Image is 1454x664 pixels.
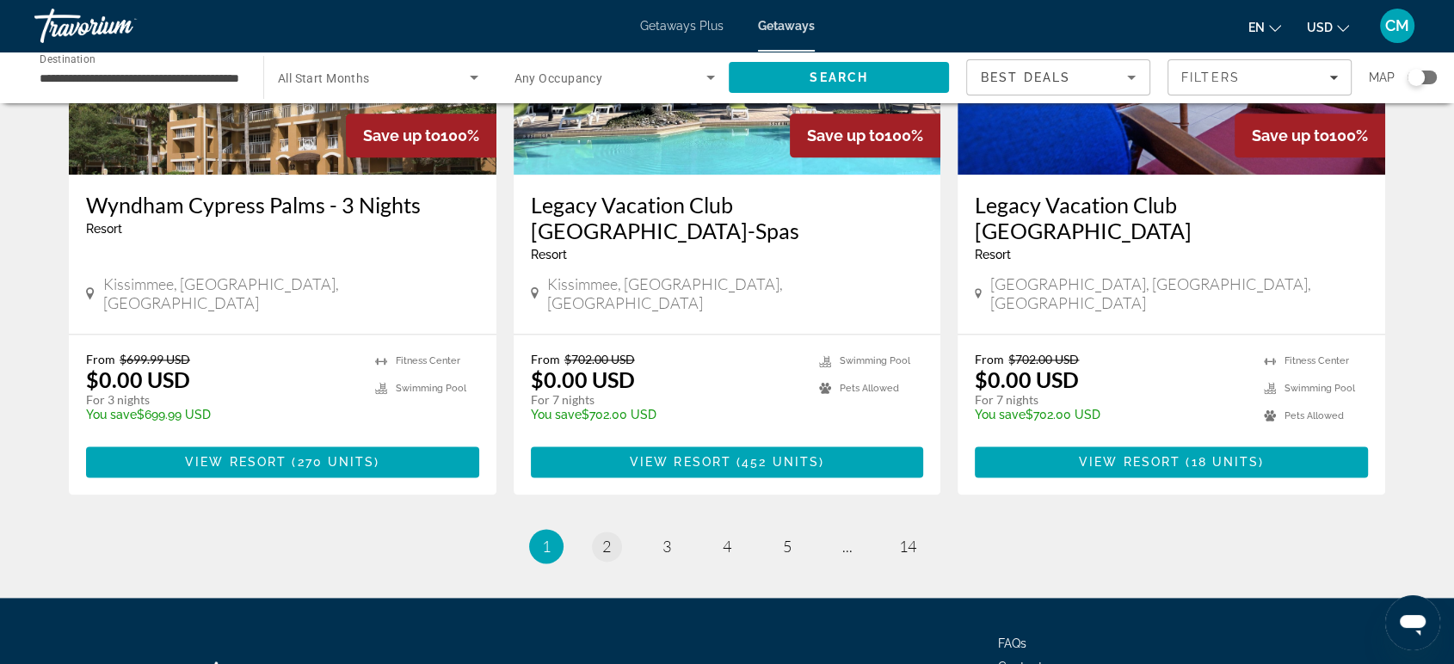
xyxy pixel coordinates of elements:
[742,455,819,469] span: 452 units
[998,636,1026,650] a: FAQs
[363,126,441,144] span: Save up to
[531,446,924,477] button: View Resort(452 units)
[531,392,803,408] p: For 7 nights
[86,366,190,392] p: $0.00 USD
[981,67,1136,88] mat-select: Sort by
[86,392,358,408] p: For 3 nights
[278,71,370,85] span: All Start Months
[602,537,611,556] span: 2
[810,71,868,84] span: Search
[531,408,803,421] p: $702.00 USD
[758,19,815,33] a: Getaways
[790,114,940,157] div: 100%
[1180,455,1264,469] span: ( )
[297,455,374,469] span: 270 units
[86,408,358,421] p: $699.99 USD
[396,355,460,366] span: Fitness Center
[531,352,560,366] span: From
[86,352,115,366] span: From
[1385,595,1440,650] iframe: Button to launch messaging window
[840,355,910,366] span: Swimming Pool
[729,62,949,93] button: Search
[531,408,582,421] span: You save
[514,71,603,85] span: Any Occupancy
[842,537,853,556] span: ...
[899,537,916,556] span: 14
[531,192,924,243] a: Legacy Vacation Club [GEOGRAPHIC_DATA]-Spas
[1307,15,1349,40] button: Change currency
[1248,21,1265,34] span: en
[547,274,923,312] span: Kissimmee, [GEOGRAPHIC_DATA], [GEOGRAPHIC_DATA]
[640,19,724,33] a: Getaways Plus
[34,3,206,48] a: Travorium
[103,274,479,312] span: Kissimmee, [GEOGRAPHIC_DATA], [GEOGRAPHIC_DATA]
[1235,114,1385,157] div: 100%
[86,408,137,421] span: You save
[40,68,241,89] input: Select destination
[975,248,1011,261] span: Resort
[1248,15,1281,40] button: Change language
[975,446,1368,477] button: View Resort(18 units)
[840,383,899,394] span: Pets Allowed
[185,455,286,469] span: View Resort
[975,408,1026,421] span: You save
[1252,126,1329,144] span: Save up to
[86,192,479,218] a: Wyndham Cypress Palms - 3 Nights
[975,352,1004,366] span: From
[564,352,635,366] span: $702.00 USD
[1285,355,1349,366] span: Fitness Center
[120,352,190,366] span: $699.99 USD
[731,455,824,469] span: ( )
[86,446,479,477] button: View Resort(270 units)
[542,537,551,556] span: 1
[1385,17,1409,34] span: CM
[1285,383,1355,394] span: Swimming Pool
[69,529,1385,563] nav: Pagination
[396,383,466,394] span: Swimming Pool
[783,537,792,556] span: 5
[1285,410,1344,421] span: Pets Allowed
[1181,71,1240,84] span: Filters
[1191,455,1259,469] span: 18 units
[1079,455,1180,469] span: View Resort
[1369,65,1395,89] span: Map
[662,537,671,556] span: 3
[531,366,635,392] p: $0.00 USD
[990,274,1368,312] span: [GEOGRAPHIC_DATA], [GEOGRAPHIC_DATA], [GEOGRAPHIC_DATA]
[807,126,884,144] span: Save up to
[630,455,731,469] span: View Resort
[1168,59,1352,95] button: Filters
[1307,21,1333,34] span: USD
[723,537,731,556] span: 4
[1008,352,1079,366] span: $702.00 USD
[86,222,122,236] span: Resort
[981,71,1070,84] span: Best Deals
[1375,8,1420,44] button: User Menu
[286,455,379,469] span: ( )
[975,192,1368,243] a: Legacy Vacation Club [GEOGRAPHIC_DATA]
[40,52,95,65] span: Destination
[975,392,1247,408] p: For 7 nights
[346,114,496,157] div: 100%
[531,248,567,261] span: Resort
[975,408,1247,421] p: $702.00 USD
[975,366,1079,392] p: $0.00 USD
